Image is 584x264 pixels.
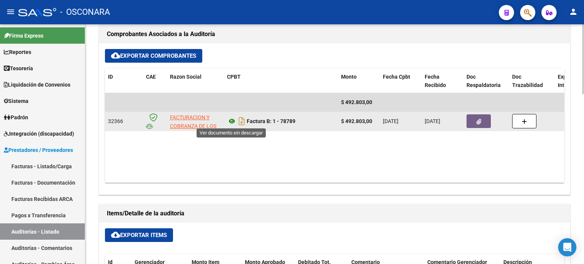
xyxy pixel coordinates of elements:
[143,69,167,94] datatable-header-cell: CAE
[108,74,113,80] span: ID
[4,81,70,89] span: Liquidación de Convenios
[107,207,562,220] h1: Items/Detalle de la auditoría
[4,130,74,138] span: Integración (discapacidad)
[4,64,33,73] span: Tesorería
[237,115,247,127] i: Descargar documento
[111,51,120,60] mat-icon: cloud_download
[146,74,156,80] span: CAE
[108,118,123,124] span: 32366
[170,74,202,80] span: Razon Social
[111,230,120,239] mat-icon: cloud_download
[105,228,173,242] button: Exportar Items
[467,74,501,89] span: Doc Respaldatoria
[338,69,380,94] datatable-header-cell: Monto
[425,74,446,89] span: Fecha Recibido
[558,238,576,256] div: Open Intercom Messenger
[425,118,440,124] span: [DATE]
[111,52,196,59] span: Exportar Comprobantes
[4,97,29,105] span: Sistema
[341,74,357,80] span: Monto
[383,118,398,124] span: [DATE]
[4,113,28,122] span: Padrón
[105,49,202,63] button: Exportar Comprobantes
[341,118,372,124] strong: $ 492.803,00
[60,4,110,21] span: - OSCONARA
[512,74,543,89] span: Doc Trazabilidad
[4,32,43,40] span: Firma Express
[6,7,15,16] mat-icon: menu
[4,146,73,154] span: Prestadores / Proveedores
[422,69,463,94] datatable-header-cell: Fecha Recibido
[167,69,224,94] datatable-header-cell: Razon Social
[463,69,509,94] datatable-header-cell: Doc Respaldatoria
[111,232,167,239] span: Exportar Items
[341,99,372,105] span: $ 492.803,00
[224,69,338,94] datatable-header-cell: CPBT
[105,69,143,94] datatable-header-cell: ID
[227,74,241,80] span: CPBT
[170,114,216,146] span: FACTURACION Y COBRANZA DE LOS EFECTORES PUBLICOS S.E.
[383,74,410,80] span: Fecha Cpbt
[380,69,422,94] datatable-header-cell: Fecha Cpbt
[569,7,578,16] mat-icon: person
[555,69,581,94] datatable-header-cell: Expte. Interno
[558,74,575,89] span: Expte. Interno
[247,118,295,124] strong: Factura B: 1 - 78789
[107,28,562,40] h1: Comprobantes Asociados a la Auditoría
[509,69,555,94] datatable-header-cell: Doc Trazabilidad
[4,48,31,56] span: Reportes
